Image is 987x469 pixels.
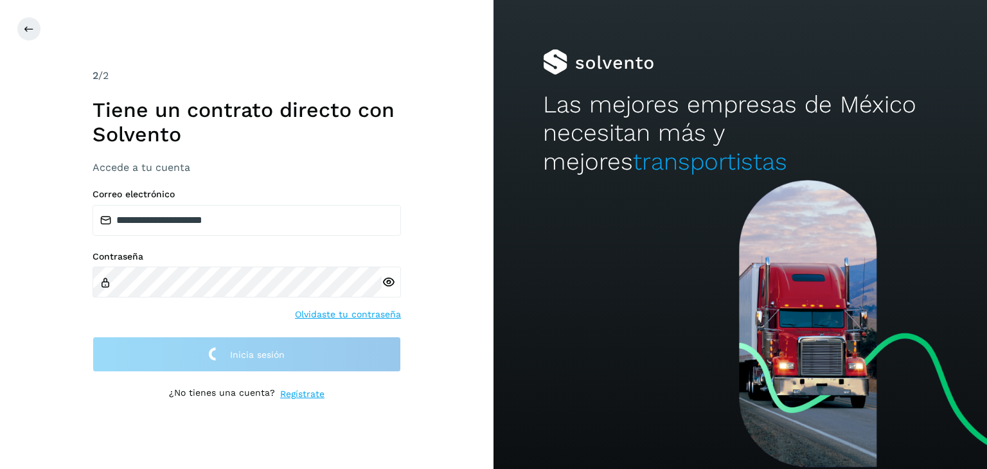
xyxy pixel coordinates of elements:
a: Olvidaste tu contraseña [295,308,401,321]
a: Regístrate [280,387,325,401]
span: 2 [93,69,98,82]
p: ¿No tienes una cuenta? [169,387,275,401]
button: Inicia sesión [93,337,401,372]
span: transportistas [633,148,787,175]
div: /2 [93,68,401,84]
label: Correo electrónico [93,189,401,200]
h2: Las mejores empresas de México necesitan más y mejores [543,91,938,176]
h1: Tiene un contrato directo con Solvento [93,98,401,147]
span: Inicia sesión [230,350,285,359]
label: Contraseña [93,251,401,262]
h3: Accede a tu cuenta [93,161,401,173]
